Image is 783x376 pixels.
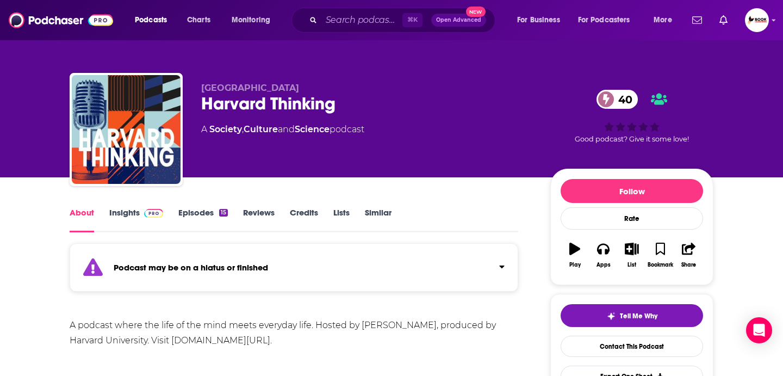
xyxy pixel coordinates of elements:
[561,304,703,327] button: tell me why sparkleTell Me Why
[127,11,181,29] button: open menu
[278,124,295,134] span: and
[517,13,560,28] span: For Business
[219,209,228,217] div: 15
[561,207,703,230] div: Rate
[290,207,318,232] a: Credits
[715,11,732,29] a: Show notifications dropdown
[654,13,672,28] span: More
[596,262,611,268] div: Apps
[746,317,772,343] div: Open Intercom Messenger
[321,11,402,29] input: Search podcasts, credits, & more...
[144,209,163,218] img: Podchaser Pro
[243,207,275,232] a: Reviews
[201,123,364,136] div: A podcast
[745,8,769,32] img: User Profile
[646,236,674,275] button: Bookmark
[224,11,284,29] button: open menu
[578,13,630,28] span: For Podcasters
[402,13,422,27] span: ⌘ K
[569,262,581,268] div: Play
[618,236,646,275] button: List
[627,262,636,268] div: List
[201,83,299,93] span: [GEOGRAPHIC_DATA]
[295,124,330,134] a: Science
[72,75,181,184] img: Harvard Thinking
[681,262,696,268] div: Share
[9,10,113,30] img: Podchaser - Follow, Share and Rate Podcasts
[648,262,673,268] div: Bookmark
[187,13,210,28] span: Charts
[70,318,518,348] div: A podcast where the life of the mind meets everyday life. Hosted by [PERSON_NAME], produced by Ha...
[561,336,703,357] a: Contact This Podcast
[109,207,163,232] a: InsightsPodchaser Pro
[509,11,574,29] button: open menu
[333,207,350,232] a: Lists
[209,124,242,134] a: Society
[466,7,486,17] span: New
[561,179,703,203] button: Follow
[180,11,217,29] a: Charts
[232,13,270,28] span: Monitoring
[135,13,167,28] span: Podcasts
[70,250,518,292] section: Click to expand status details
[365,207,391,232] a: Similar
[688,11,706,29] a: Show notifications dropdown
[745,8,769,32] button: Show profile menu
[242,124,244,134] span: ,
[571,11,646,29] button: open menu
[431,14,486,27] button: Open AdvancedNew
[607,90,638,109] span: 40
[244,124,278,134] a: Culture
[575,135,689,143] span: Good podcast? Give it some love!
[436,17,481,23] span: Open Advanced
[178,207,228,232] a: Episodes15
[550,83,713,150] div: 40Good podcast? Give it some love!
[596,90,638,109] a: 40
[607,312,616,320] img: tell me why sparkle
[70,207,94,232] a: About
[745,8,769,32] span: Logged in as BookLaunchers
[302,8,506,33] div: Search podcasts, credits, & more...
[675,236,703,275] button: Share
[114,262,268,273] strong: Podcast may be on a hiatus or finished
[589,236,617,275] button: Apps
[620,312,657,320] span: Tell Me Why
[561,236,589,275] button: Play
[646,11,686,29] button: open menu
